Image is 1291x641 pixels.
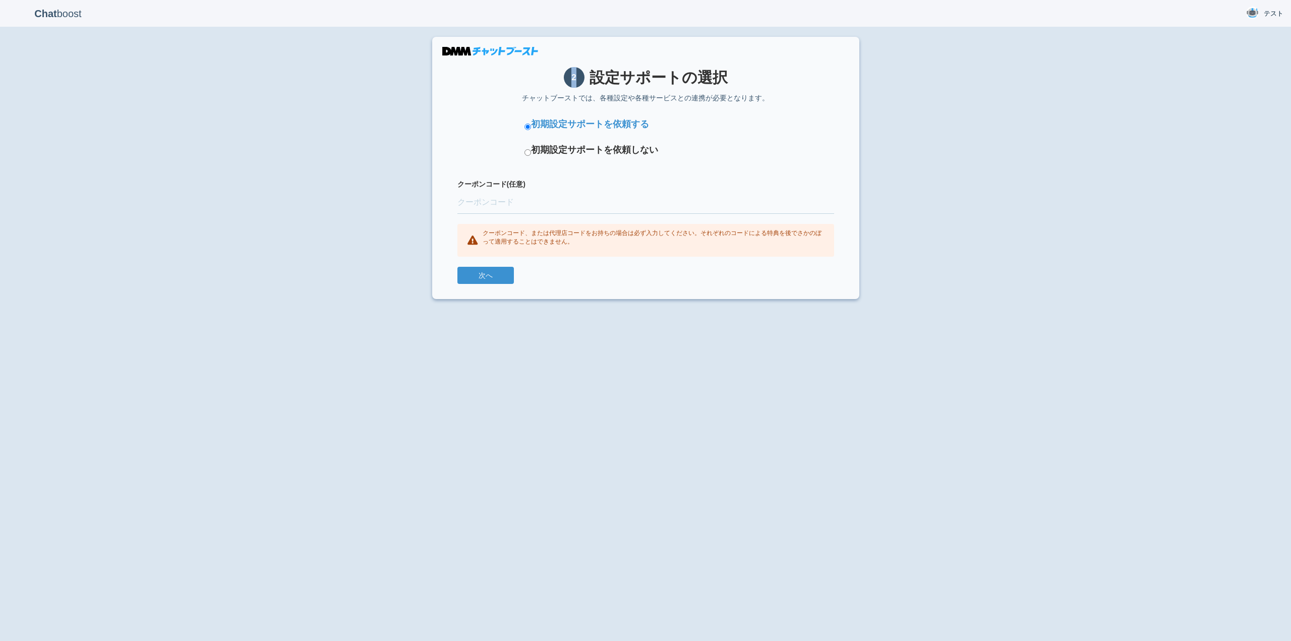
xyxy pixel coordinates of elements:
h1: 設定サポートの選択 [457,67,834,88]
span: 2 [564,67,584,88]
p: boost [8,1,108,26]
p: クーポンコード、または代理店コードをお持ちの場合は必ず入力してください。それぞれのコードによる特典を後でさかのぼって適用することはできません。 [483,229,824,246]
label: 初期設定サポートを依頼する [531,118,649,131]
span: テスト [1264,9,1283,19]
input: クーポンコード [457,192,834,214]
img: DMMチャットブースト [442,47,538,55]
label: 初期設定サポートを依頼しない [531,144,658,157]
p: チャットブーストでは、各種設定や各種サービスとの連携が必要となります。 [457,93,834,103]
img: User Image [1246,7,1259,19]
button: 次へ [457,267,514,284]
label: クーポンコード(任意) [457,179,834,189]
b: Chat [34,8,56,19]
